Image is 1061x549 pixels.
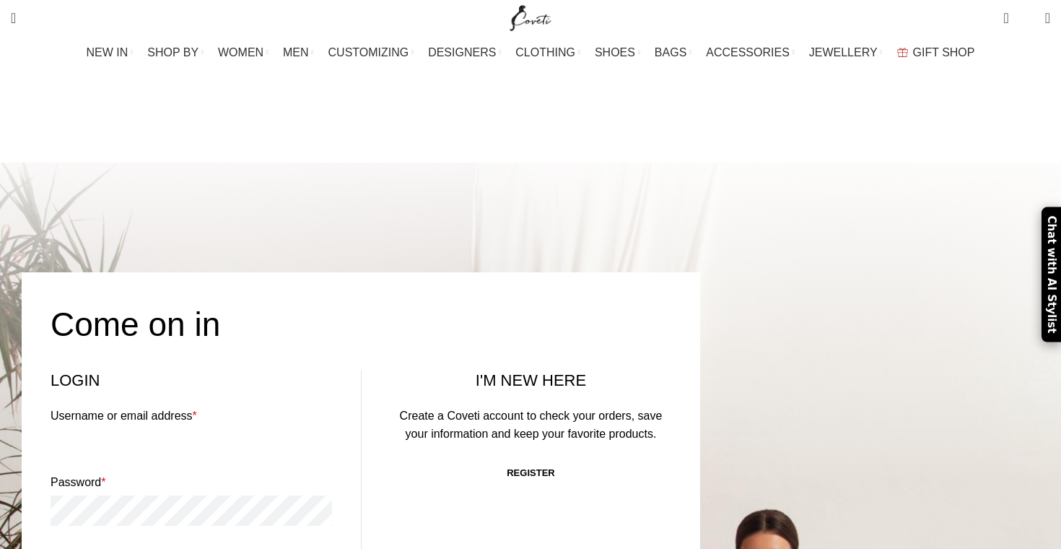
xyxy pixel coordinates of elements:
[87,46,128,59] span: NEW IN
[147,46,198,59] span: SHOP BY
[328,46,409,59] span: CUSTOMIZING
[706,46,790,59] span: ACCESSORIES
[809,46,878,59] span: JEWELLERY
[492,458,569,488] a: Register
[595,46,635,59] span: SHOES
[1020,4,1034,33] div: My Wishlist
[515,46,575,59] span: CLOTHING
[428,46,496,59] span: DESIGNERS
[147,38,204,67] a: SHOP BY
[390,407,671,444] div: Create a Coveti account to check your orders, save your information and keep your favorite products.
[51,407,332,425] label: Username or email address
[328,38,414,67] a: CUSTOMIZING
[1023,14,1034,25] span: 0
[897,38,975,67] a: GIFT SHOP
[283,38,313,67] a: MEN
[507,11,555,23] a: Site logo
[87,38,134,67] a: NEW IN
[218,46,263,59] span: WOMEN
[4,4,23,33] a: Search
[4,38,1057,67] div: Main navigation
[655,38,691,67] a: BAGS
[809,38,883,67] a: JEWELLERY
[521,131,586,144] span: My Account
[1005,7,1016,18] span: 2
[51,473,332,492] label: Password
[655,46,686,59] span: BAGS
[897,48,908,57] img: GiftBag
[51,301,220,347] h4: Come on in
[428,38,501,67] a: DESIGNERS
[283,46,309,59] span: MEN
[475,131,506,144] a: Home
[51,370,332,392] h2: Login
[996,4,1016,33] a: 2
[448,83,612,121] h1: My Account
[390,370,671,392] h2: I'M NEW HERE
[218,38,268,67] a: WOMEN
[913,46,975,59] span: GIFT SHOP
[706,38,795,67] a: ACCESSORIES
[595,38,640,67] a: SHOES
[515,38,580,67] a: CLOTHING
